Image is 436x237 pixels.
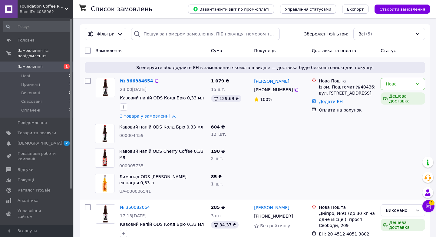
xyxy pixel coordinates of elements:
span: Експорт [347,7,364,12]
div: Виконано [386,207,413,214]
div: Ваш ID: 4038062 [20,9,73,15]
span: 2 [64,141,70,146]
div: Нове [386,81,413,87]
span: Без рейтингу [260,223,290,228]
a: Кавовий напій ODS Колд Брю 0,33 мл [119,125,203,129]
input: Пошук за номером замовлення, ПІБ покупця, номером телефону, Email, номером накладної [131,28,280,40]
span: ЕН: 20 4512 4051 3802 [319,232,369,236]
a: Кавовий напій ODS Колд Брю 0,33 мл [120,95,204,100]
div: Дніпро, №91 (до 30 кг на одне місце ): просп. Свободи, 209 [319,210,376,229]
span: 100% [260,97,272,102]
span: Cума [211,48,222,53]
div: [PHONE_NUMBER] [253,212,294,220]
span: Доставка та оплата [312,48,356,53]
span: 000004459 [119,133,144,138]
span: Покупець [254,48,276,53]
button: Управління статусами [280,5,336,14]
span: 1 [69,73,71,79]
span: 2 шт. [211,156,223,161]
span: Замовлення [18,64,43,69]
a: 3 товара у замовленні [120,114,170,118]
span: Згенеруйте або додайте ЕН в замовлення якомога швидше — доставка буде безкоштовною для покупця [87,65,423,71]
a: Фото товару [96,78,115,97]
span: Управління статусами [285,7,331,12]
span: Виконані [21,90,40,96]
button: Експорт [342,5,369,14]
span: Скасовані [21,99,42,104]
span: 1 [429,200,434,205]
div: [PHONE_NUMBER] [253,85,294,94]
span: 3 шт. [211,213,223,218]
a: Кавовий напій ODS Cherry Coffee 0,33 мл [119,149,203,160]
span: Повідомлення [18,120,47,125]
span: 000005735 [119,163,144,168]
span: 1 079 ₴ [211,78,230,83]
span: Оплачені [21,108,40,113]
img: Фото товару [97,124,112,143]
span: 285 ₴ [211,205,225,210]
span: Товари та послуги [18,130,56,136]
span: 0 [69,108,71,113]
span: 12 шт. [211,132,226,137]
span: (5) [366,32,372,36]
span: Гаманець компанії [18,224,56,235]
a: Кавовий напій ODS Колд Брю 0,33 мл [120,222,204,227]
div: Дешева доставка [381,219,425,231]
img: Фото товару [97,174,112,193]
span: Створити замовлення [379,7,425,12]
span: Замовлення та повідомлення [18,48,73,59]
span: Статус [381,48,396,53]
span: Фільтри [97,31,114,37]
input: Пошук [3,21,71,32]
span: 15 шт. [211,87,226,92]
span: Управління сайтом [18,208,56,219]
a: Фото товару [96,204,115,224]
span: 1 [69,99,71,104]
span: [DEMOGRAPHIC_DATA] [18,141,62,146]
span: Аналітика [18,198,38,203]
h1: Список замовлень [91,5,152,13]
span: Відгуки [18,167,33,172]
a: [PERSON_NAME] [254,78,289,84]
span: Нові [21,73,30,79]
div: Дешева доставка [381,92,425,105]
img: Фото товару [98,78,113,97]
span: Покупці [18,177,34,183]
span: 23:00[DATE] [120,87,147,92]
a: № 360082064 [120,205,150,210]
span: 190 ₴ [211,149,225,154]
span: 1 шт. [211,182,223,186]
span: Замовлення [96,48,123,53]
span: 0 [69,82,71,87]
button: Завантажити звіт по пром-оплаті [188,5,274,14]
span: UA-000006541 [119,189,151,194]
div: Оплата на рахунок [319,107,376,113]
span: 1 [64,64,70,69]
span: 3 [69,90,71,96]
span: 804 ₴ [211,125,225,129]
span: Foundation Coffee Roasters [20,4,65,9]
span: Показники роботи компанії [18,151,56,162]
div: Нова Пошта [319,204,376,210]
span: Прийняті [21,82,40,87]
span: 85 ₴ [211,174,222,179]
div: Ізюм, Поштомат №40436: вул. [STREET_ADDRESS] [319,84,376,96]
div: 129.69 ₴ [211,95,241,102]
div: 34.37 ₴ [211,221,239,229]
a: № 366384654 [120,78,153,83]
button: Чат з покупцем1 [422,200,434,212]
button: Створити замовлення [375,5,430,14]
span: Завантажити звіт по пром-оплаті [193,6,269,12]
span: Головна [18,38,35,43]
a: Лимонад ODS [PERSON_NAME]-ехінацея 0,33 л [119,174,188,185]
a: [PERSON_NAME] [254,205,289,211]
img: Фото товару [98,205,113,223]
img: Фото товару [97,149,112,167]
a: Додати ЕН [319,99,343,104]
span: Всі [358,31,365,37]
a: Створити замовлення [368,6,430,11]
div: Нова Пошта [319,78,376,84]
span: Збережені фільтри: [304,31,348,37]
